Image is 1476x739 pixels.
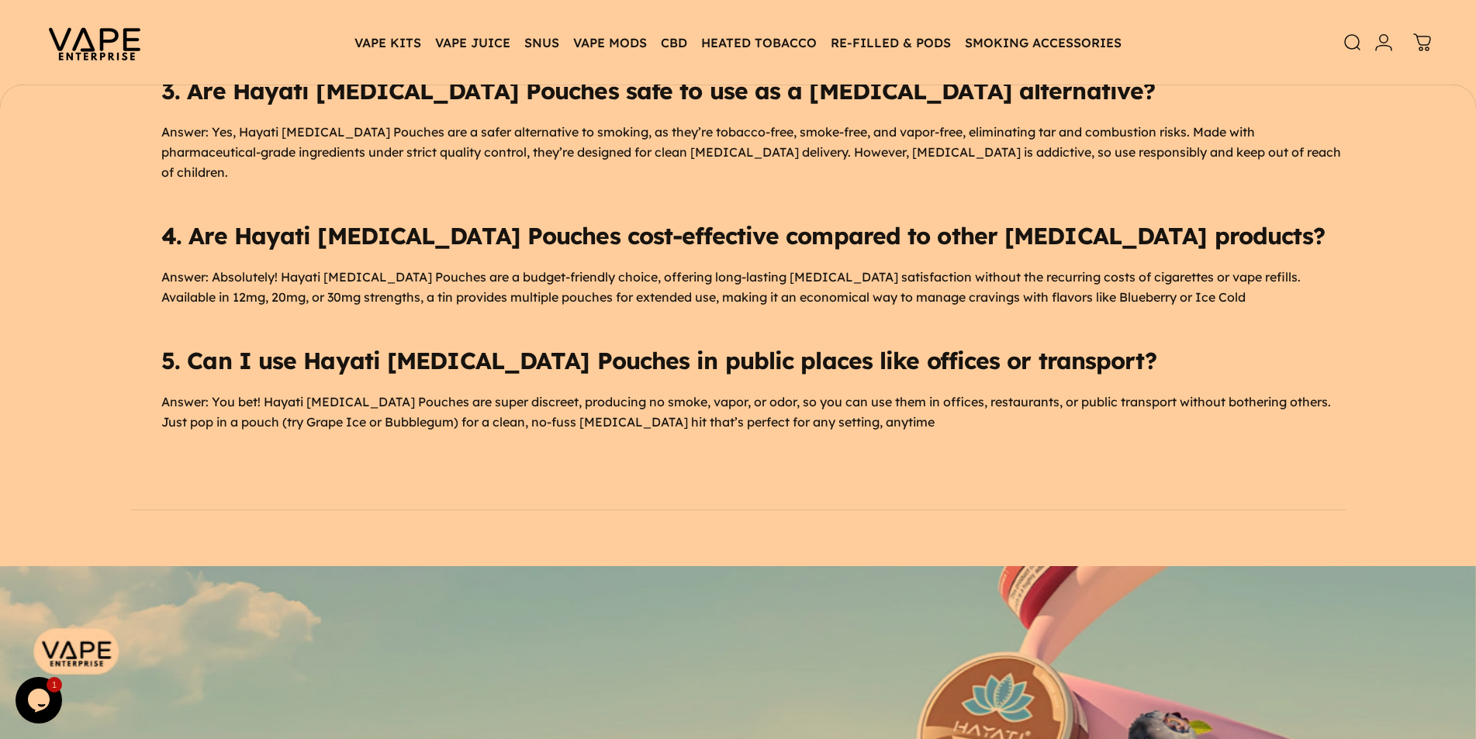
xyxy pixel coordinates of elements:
[161,269,206,285] span: Answer
[161,124,1341,179] span: : Yes, Hayati [MEDICAL_DATA] Pouches are a safer alternative to smoking, as they’re tobacco-free,...
[161,124,206,140] span: Answer
[161,76,1155,105] span: 3. Are Hayati [MEDICAL_DATA] Pouches safe to use as a [MEDICAL_DATA] alternative?
[161,269,1301,305] span: : Absolutely! Hayati [MEDICAL_DATA] Pouches are a budget-friendly choice, offering long-lasting [...
[347,26,428,59] summary: VAPE KITS
[347,26,1129,59] nav: Primary
[161,394,1331,430] span: : You bet! Hayati [MEDICAL_DATA] Pouches are super discreet, producing no smoke, vapor, or odor, ...
[654,26,694,59] summary: CBD
[958,26,1129,59] summary: SMOKING ACCESSORIES
[161,394,206,409] span: Answer
[25,6,164,79] img: Vape Enterprise
[694,26,824,59] summary: HEATED TOBACCO
[16,677,65,723] iframe: chat widget
[161,221,1325,250] span: 4. Are Hayati [MEDICAL_DATA] Pouches cost-effective compared to other [MEDICAL_DATA] products?
[824,26,958,59] summary: RE-FILLED & PODS
[428,26,517,59] summary: VAPE JUICE
[1405,26,1440,60] a: 0 items
[566,26,654,59] summary: VAPE MODS
[517,26,566,59] summary: SNUS
[161,346,1156,375] span: 5. Can I use Hayati [MEDICAL_DATA] Pouches in public places like offices or transport?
